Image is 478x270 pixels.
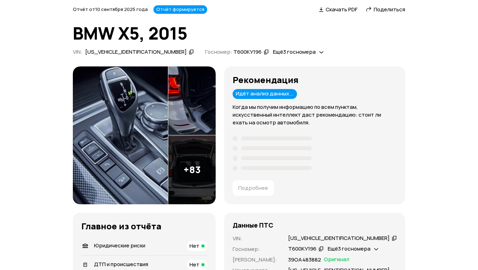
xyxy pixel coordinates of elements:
[233,75,397,85] h3: Рекомендация
[94,260,148,268] span: ДТП и происшествия
[374,6,405,13] span: Поделиться
[205,48,232,55] span: Госномер:
[81,221,207,231] h3: Главное из отчёта
[85,48,187,56] div: [US_VEHICLE_IDENTIFICATION_NUMBER]
[233,245,280,253] p: Госномер :
[324,256,349,264] span: Оригинал
[366,6,405,13] a: Поделиться
[94,242,145,249] span: Юридические риски
[233,235,280,242] p: VIN :
[273,48,316,55] span: Ещё 3 госномера
[233,48,262,56] div: Т600КУ196
[288,245,316,253] div: Т600КУ196
[190,261,199,268] span: Нет
[233,89,297,99] div: Идёт анализ данных...
[328,245,371,252] span: Ещё 3 госномера
[73,48,82,55] span: VIN :
[153,5,207,14] div: Отчёт формируется
[190,242,199,250] span: Нет
[73,24,405,43] h1: BMW X5, 2015
[319,6,357,13] a: Скачать PDF
[233,221,273,229] h4: Данные ПТС
[233,103,397,127] p: Когда мы получим информацию по всем пунктам, искусственный интеллект даст рекомендацию: стоит ли ...
[233,256,280,264] p: [PERSON_NAME] :
[73,6,148,12] span: Отчёт от 10 сентября 2025 года
[326,6,357,13] span: Скачать PDF
[288,256,321,264] p: 39ОА483882
[288,235,390,242] div: [US_VEHICLE_IDENTIFICATION_NUMBER]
